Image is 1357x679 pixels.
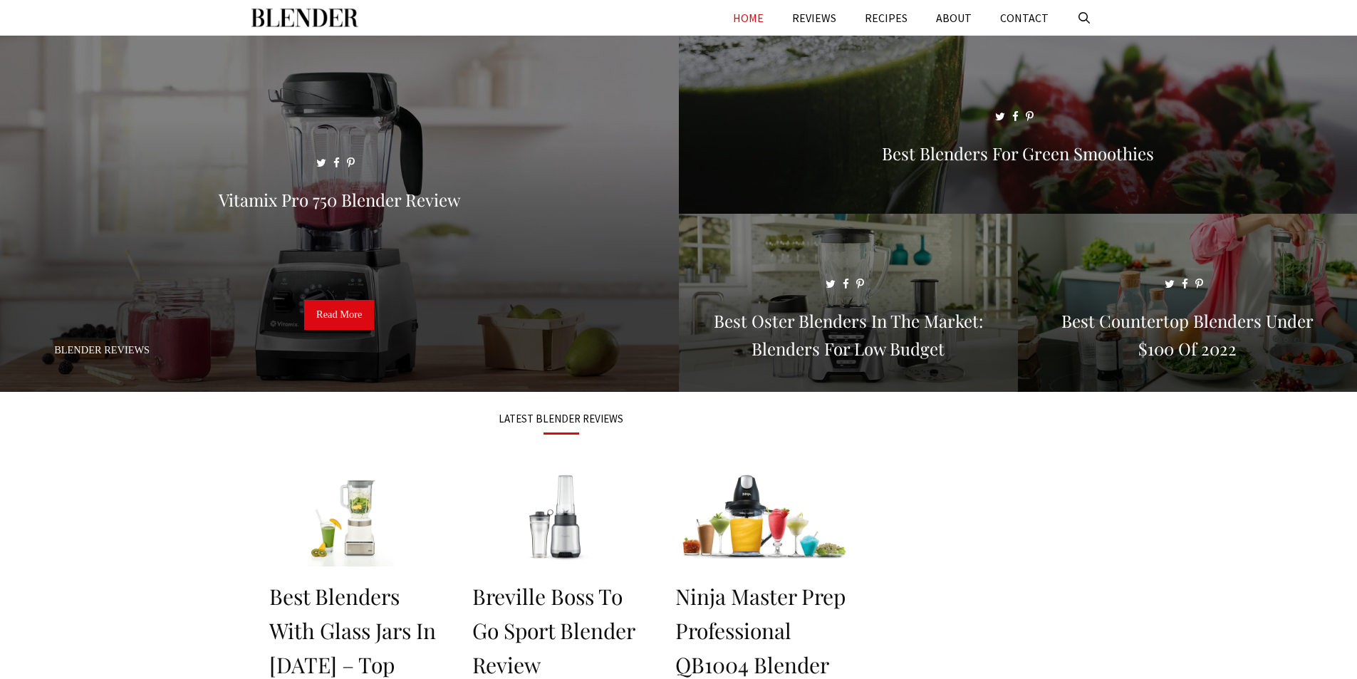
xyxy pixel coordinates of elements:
[304,300,374,330] a: Read More
[1018,375,1357,389] a: Best Countertop Blenders Under $100 of 2022
[675,467,853,566] img: Ninja Master Prep Professional QB1004 Blender Review
[472,467,650,566] img: Breville Boss To Go Sport Blender Review
[269,413,853,424] h3: LATEST BLENDER REVIEWS
[54,344,150,356] a: Blender Reviews
[679,375,1018,389] a: Best Oster Blenders in the Market: Blenders for Low Budget
[472,582,635,679] a: Breville Boss To Go Sport Blender Review
[269,467,447,566] img: Best Blenders With Glass Jars In 2022 – Top Picks & Reviews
